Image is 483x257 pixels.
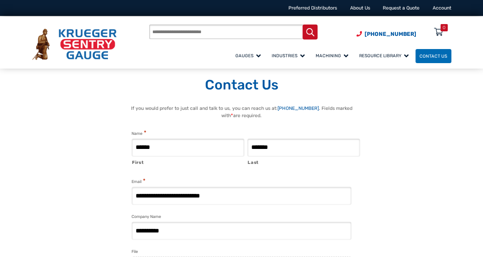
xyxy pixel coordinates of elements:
span: Contact Us [420,54,447,59]
a: Contact Us [415,49,451,63]
label: Last [248,157,360,166]
a: Industries [268,48,312,64]
label: First [132,157,244,166]
a: Preferred Distributors [288,5,337,11]
a: Gauges [231,48,268,64]
a: Phone Number (920) 434-8860 [356,30,416,38]
a: Resource Library [355,48,415,64]
span: Resource Library [359,53,409,58]
a: [PHONE_NUMBER] [278,105,319,111]
label: Email [132,178,146,185]
label: File [132,248,138,255]
h1: Contact Us [32,77,451,94]
a: Account [433,5,451,11]
label: Company Name [132,213,161,220]
div: 0 [443,24,445,31]
a: About Us [350,5,370,11]
span: Gauges [235,53,261,58]
a: Machining [312,48,355,64]
a: Request a Quote [383,5,420,11]
img: Krueger Sentry Gauge [32,29,117,60]
span: Machining [316,53,348,58]
p: If you would prefer to just call and talk to us, you can reach us at: . Fields marked with are re... [122,105,361,119]
legend: Name [132,129,146,137]
span: Industries [272,53,305,58]
span: [PHONE_NUMBER] [365,31,416,37]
